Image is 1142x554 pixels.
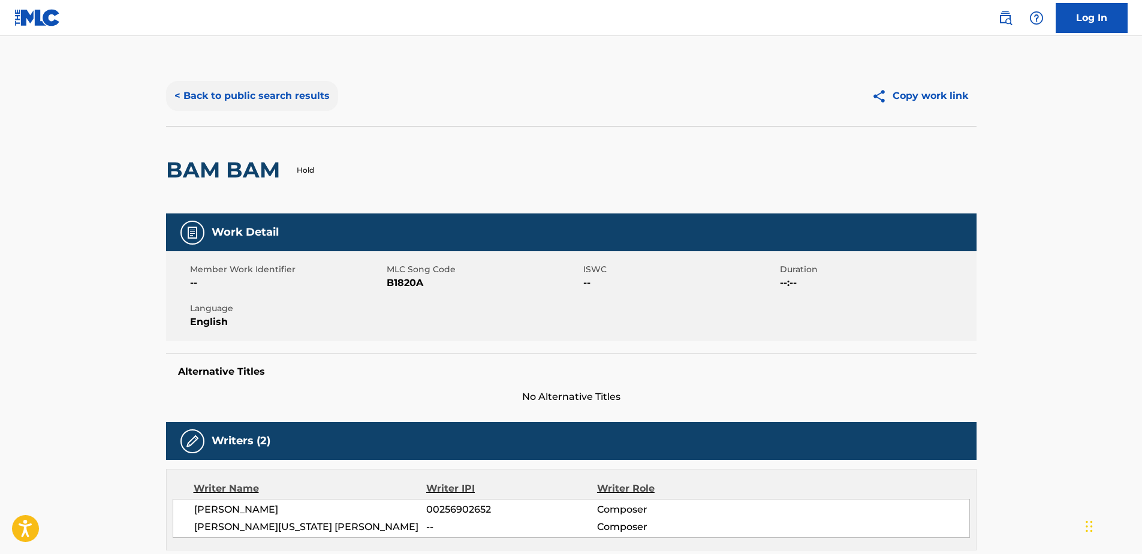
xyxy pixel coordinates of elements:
span: -- [426,520,596,534]
span: 00256902652 [426,502,596,517]
img: MLC Logo [14,9,61,26]
span: Duration [780,263,974,276]
a: Log In [1056,3,1128,33]
img: help [1029,11,1044,25]
div: Writer Role [597,481,752,496]
span: -- [583,276,777,290]
span: [PERSON_NAME] [194,502,427,517]
img: Work Detail [185,225,200,240]
img: search [998,11,1013,25]
span: -- [190,276,384,290]
img: Writers [185,434,200,448]
p: Hold [297,165,314,176]
a: Public Search [993,6,1017,30]
iframe: Chat Widget [1082,496,1142,554]
span: Member Work Identifier [190,263,384,276]
span: Composer [597,502,752,517]
span: --:-- [780,276,974,290]
span: B1820A [387,276,580,290]
span: Composer [597,520,752,534]
h2: BAM BAM [166,156,286,183]
span: Language [190,302,384,315]
h5: Writers (2) [212,434,270,448]
span: No Alternative Titles [166,390,977,404]
div: Writer IPI [426,481,597,496]
span: MLC Song Code [387,263,580,276]
button: Copy work link [863,81,977,111]
div: Drag [1086,508,1093,544]
div: Help [1025,6,1048,30]
span: ISWC [583,263,777,276]
h5: Work Detail [212,225,279,239]
span: English [190,315,384,329]
img: Copy work link [872,89,893,104]
span: [PERSON_NAME][US_STATE] [PERSON_NAME] [194,520,427,534]
button: < Back to public search results [166,81,338,111]
div: Writer Name [194,481,427,496]
h5: Alternative Titles [178,366,965,378]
